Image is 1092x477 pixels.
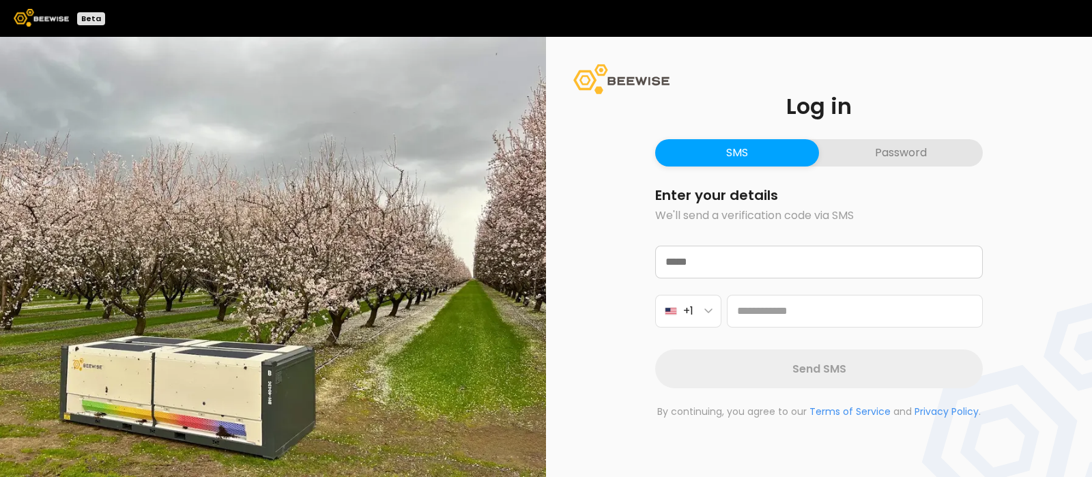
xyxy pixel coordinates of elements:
span: Send SMS [792,360,846,377]
span: +1 [683,302,693,319]
div: Beta [77,12,105,25]
button: Send SMS [655,349,983,388]
p: By continuing, you agree to our and . [655,405,983,419]
button: SMS [655,139,819,167]
a: Privacy Policy [915,405,979,418]
h1: Log in [655,96,983,117]
button: Password [819,139,983,167]
h2: Enter your details [655,188,983,202]
button: +1 [655,295,721,328]
img: Beewise logo [14,9,69,27]
p: We'll send a verification code via SMS [655,207,983,224]
a: Terms of Service [809,405,891,418]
